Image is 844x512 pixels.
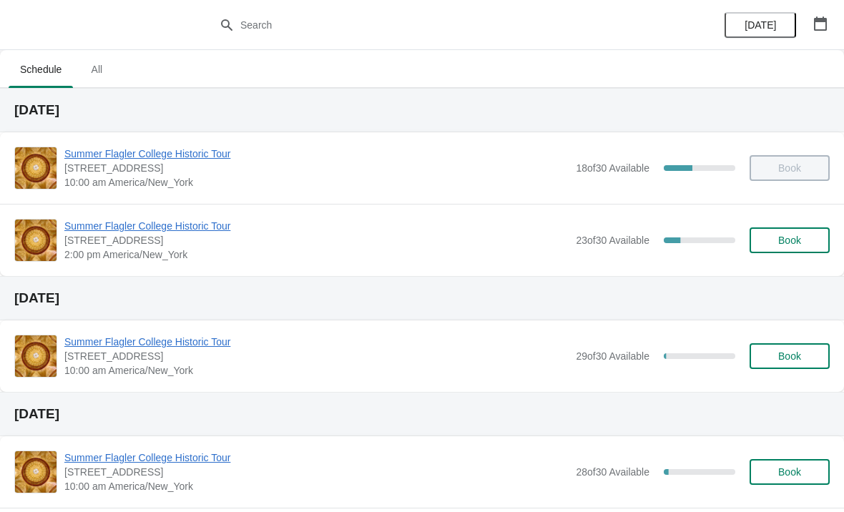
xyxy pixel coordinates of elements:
span: All [79,56,114,82]
span: Summer Flagler College Historic Tour [64,219,569,233]
span: Summer Flagler College Historic Tour [64,147,569,161]
span: Book [778,350,801,362]
h2: [DATE] [14,291,830,305]
span: 18 of 30 Available [576,162,649,174]
span: 10:00 am America/New_York [64,175,569,189]
span: Book [778,466,801,478]
span: [STREET_ADDRESS] [64,161,569,175]
input: Search [240,12,633,38]
span: 23 of 30 Available [576,235,649,246]
span: Schedule [9,56,73,82]
span: Summer Flagler College Historic Tour [64,335,569,349]
button: Book [750,227,830,253]
img: Summer Flagler College Historic Tour | 74 King Street, St. Augustine, FL, USA | 2:00 pm America/N... [15,220,57,261]
button: [DATE] [725,12,796,38]
span: 28 of 30 Available [576,466,649,478]
span: [STREET_ADDRESS] [64,349,569,363]
img: Summer Flagler College Historic Tour | 74 King Street, St. Augustine, FL, USA | 10:00 am America/... [15,335,57,377]
span: 10:00 am America/New_York [64,479,569,493]
button: Book [750,459,830,485]
span: 2:00 pm America/New_York [64,247,569,262]
span: 29 of 30 Available [576,350,649,362]
span: [STREET_ADDRESS] [64,233,569,247]
span: Summer Flagler College Historic Tour [64,451,569,465]
h2: [DATE] [14,407,830,421]
span: [STREET_ADDRESS] [64,465,569,479]
img: Summer Flagler College Historic Tour | 74 King Street, St. Augustine, FL, USA | 10:00 am America/... [15,451,57,493]
span: 10:00 am America/New_York [64,363,569,378]
button: Book [750,343,830,369]
span: [DATE] [745,19,776,31]
span: Book [778,235,801,246]
img: Summer Flagler College Historic Tour | 74 King Street, St. Augustine, FL, USA | 10:00 am America/... [15,147,57,189]
h2: [DATE] [14,103,830,117]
